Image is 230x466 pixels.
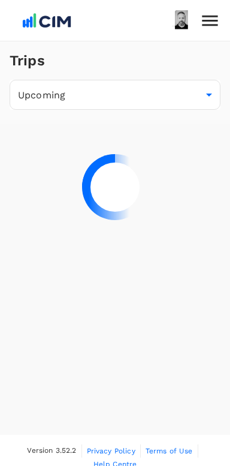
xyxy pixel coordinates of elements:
[146,444,193,458] a: Terms of Use
[27,445,76,457] span: Version 3.52.2
[10,80,220,110] div: Upcoming
[19,7,74,34] img: CIM ENVIRONMENTAL PTY LTD
[146,447,193,455] span: Terms of Use
[171,7,195,34] img: Mark Ryan
[10,41,45,80] h1: Trips
[87,444,135,458] a: Privacy Policy
[87,447,135,455] span: Privacy Policy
